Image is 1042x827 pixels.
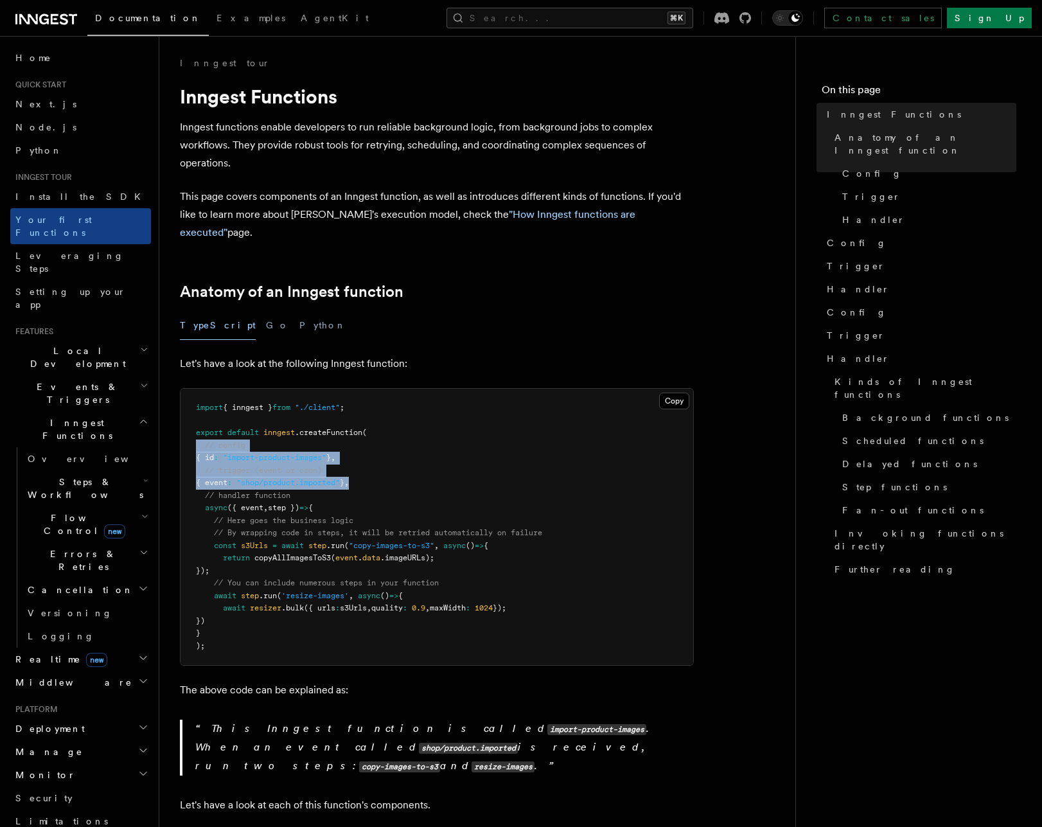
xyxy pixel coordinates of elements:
[362,553,380,562] span: data
[822,82,1016,103] h4: On this page
[822,231,1016,254] a: Config
[842,434,984,447] span: Scheduled functions
[28,631,94,641] span: Logging
[10,93,151,116] a: Next.js
[827,236,887,249] span: Config
[180,283,403,301] a: Anatomy of an Inngest function
[180,681,694,699] p: The above code can be explained as:
[223,553,250,562] span: return
[829,370,1016,406] a: Kinds of Inngest functions
[22,583,134,596] span: Cancellation
[22,476,143,501] span: Steps & Workflows
[834,527,1016,553] span: Invoking functions directly
[104,524,125,538] span: new
[272,541,277,550] span: =
[180,355,694,373] p: Let's have a look at the following Inngest function:
[223,453,326,462] span: "import-product-images"
[205,466,322,475] span: // trigger (event or cron)
[86,653,107,667] span: new
[10,344,140,370] span: Local Development
[842,213,905,226] span: Handler
[22,578,151,601] button: Cancellation
[493,603,506,612] span: });
[947,8,1032,28] a: Sign Up
[837,208,1016,231] a: Handler
[344,478,349,487] span: ,
[484,541,488,550] span: {
[15,122,76,132] span: Node.js
[216,13,285,23] span: Examples
[272,403,290,412] span: from
[834,131,1016,157] span: Anatomy of an Inngest function
[837,476,1016,499] a: Step functions
[837,452,1016,476] a: Delayed functions
[15,191,148,202] span: Install the SDK
[15,99,76,109] span: Next.js
[10,447,151,648] div: Inngest Functions
[205,503,227,512] span: async
[466,603,470,612] span: :
[10,787,151,810] a: Security
[22,511,141,537] span: Flow Control
[326,453,331,462] span: }
[87,4,209,36] a: Documentation
[214,591,236,600] span: await
[15,215,92,238] span: Your first Functions
[196,403,223,412] span: import
[15,145,62,156] span: Python
[10,704,58,715] span: Platform
[10,380,140,406] span: Events & Triggers
[10,648,151,671] button: Realtimenew
[10,172,72,182] span: Inngest tour
[180,796,694,814] p: Let's have a look at each of this function's components.
[22,506,151,542] button: Flow Controlnew
[22,542,151,578] button: Errors & Retries
[15,816,108,826] span: Limitations
[842,458,977,470] span: Delayed functions
[10,46,151,69] a: Home
[28,454,160,464] span: Overview
[196,428,223,437] span: export
[827,283,890,296] span: Handler
[281,541,304,550] span: await
[842,167,902,180] span: Config
[430,603,466,612] span: maxWidth
[268,503,299,512] span: step })
[214,516,353,525] span: // Here goes the business logic
[827,108,961,121] span: Inngest Functions
[15,793,73,803] span: Security
[827,260,885,272] span: Trigger
[227,428,259,437] span: default
[326,541,344,550] span: .run
[403,603,407,612] span: :
[822,324,1016,347] a: Trigger
[223,403,272,412] span: { inngest }
[10,717,151,740] button: Deployment
[22,625,151,648] a: Logging
[425,603,430,612] span: ,
[301,13,369,23] span: AgentKit
[15,51,51,64] span: Home
[472,761,534,772] code: resize-images
[180,311,256,340] button: TypeScript
[196,566,209,575] span: });
[772,10,803,26] button: Toggle dark mode
[10,411,151,447] button: Inngest Functions
[304,603,335,612] span: ({ urls
[10,416,139,442] span: Inngest Functions
[827,329,885,342] span: Trigger
[263,503,268,512] span: ,
[10,740,151,763] button: Manage
[308,541,326,550] span: step
[10,653,107,666] span: Realtime
[28,608,112,618] span: Versioning
[10,339,151,375] button: Local Development
[227,478,232,487] span: :
[331,553,335,562] span: (
[15,251,124,274] span: Leveraging Steps
[380,591,389,600] span: ()
[10,375,151,411] button: Events & Triggers
[196,641,205,650] span: );
[196,478,227,487] span: { event
[196,628,200,637] span: }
